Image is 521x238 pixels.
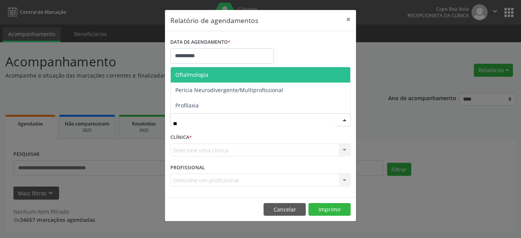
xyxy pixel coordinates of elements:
[170,132,192,144] label: CLÍNICA
[308,203,351,216] button: Imprimir
[341,10,356,29] button: Close
[175,86,283,94] span: Perícia Neurodivergente/Multiprofissional
[170,36,231,48] label: DATA DE AGENDAMENTO
[175,71,208,78] span: Oftalmologia
[170,162,205,174] label: PROFISSIONAL
[264,203,306,216] button: Cancelar
[175,102,199,109] span: Profilaxia
[170,15,258,25] h5: Relatório de agendamentos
